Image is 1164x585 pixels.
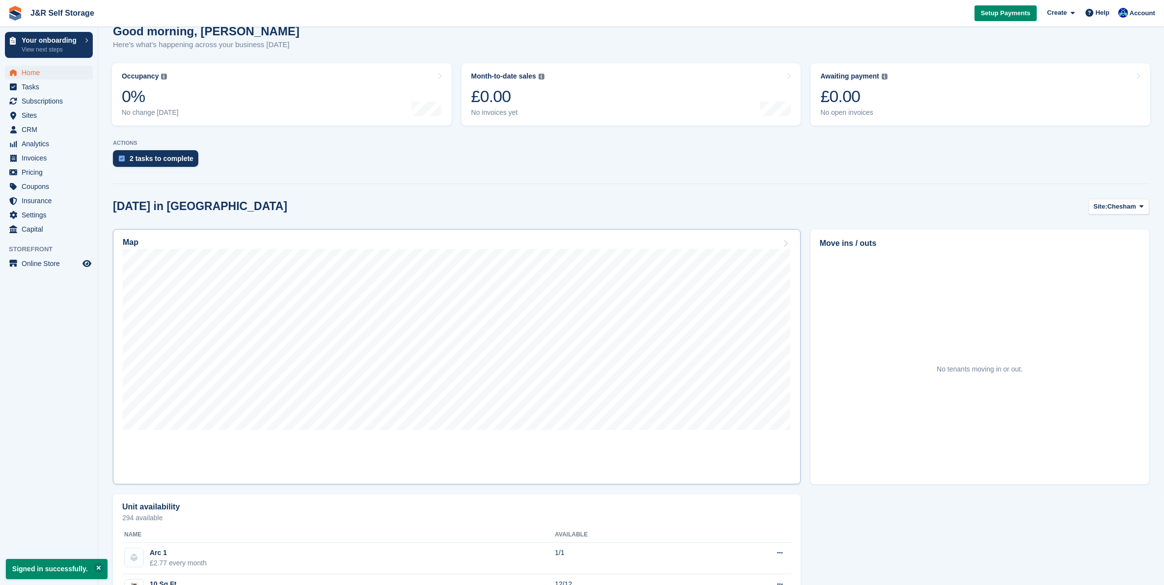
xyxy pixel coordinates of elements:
a: Setup Payments [975,5,1037,22]
span: Analytics [22,137,81,151]
span: Capital [22,222,81,236]
a: Your onboarding View next steps [5,32,93,58]
a: menu [5,222,93,236]
a: menu [5,180,93,193]
a: Map [113,229,801,484]
span: Pricing [22,165,81,179]
img: icon-info-grey-7440780725fd019a000dd9b08b2336e03edf1995a4989e88bcd33f0948082b44.svg [882,74,888,80]
span: Storefront [9,244,98,254]
div: 2 tasks to complete [130,155,193,162]
span: Chesham [1108,202,1137,212]
a: menu [5,165,93,179]
p: Here's what's happening across your business [DATE] [113,39,299,51]
a: menu [5,137,93,151]
p: Signed in successfully. [6,559,108,579]
a: menu [5,151,93,165]
span: Create [1047,8,1067,18]
img: Steve Revell [1118,8,1128,18]
a: menu [5,194,93,208]
span: Home [22,66,81,80]
p: 294 available [122,514,791,521]
a: menu [5,208,93,222]
div: Awaiting payment [820,72,879,80]
a: menu [5,66,93,80]
a: Occupancy 0% No change [DATE] [112,63,452,126]
img: task-75834270c22a3079a89374b754ae025e5fb1db73e45f91037f5363f120a921f8.svg [119,156,125,161]
span: Settings [22,208,81,222]
h2: [DATE] in [GEOGRAPHIC_DATA] [113,200,287,213]
div: No open invoices [820,108,888,117]
p: Your onboarding [22,37,80,44]
a: Awaiting payment £0.00 No open invoices [811,63,1150,126]
p: ACTIONS [113,140,1149,146]
span: Account [1130,8,1155,18]
th: Available [555,527,700,543]
span: Help [1096,8,1110,18]
span: Online Store [22,257,81,270]
a: Month-to-date sales £0.00 No invoices yet [461,63,801,126]
div: £0.00 [820,86,888,106]
span: Site: [1094,202,1108,212]
span: Coupons [22,180,81,193]
span: CRM [22,123,81,136]
img: stora-icon-8386f47178a22dfd0bd8f6a31ec36ba5ce8667c1dd55bd0f319d3a0aa187defe.svg [8,6,23,21]
button: Site: Chesham [1088,199,1149,215]
div: Month-to-date sales [471,72,536,80]
a: menu [5,123,93,136]
a: menu [5,257,93,270]
a: 2 tasks to complete [113,150,203,172]
span: Setup Payments [981,8,1030,18]
img: blank-unit-type-icon-ffbac7b88ba66c5e286b0e438baccc4b9c83835d4c34f86887a83fc20ec27e7b.svg [125,548,143,567]
h2: Move ins / outs [820,238,1140,249]
span: Subscriptions [22,94,81,108]
td: 1/1 [555,543,700,574]
a: Preview store [81,258,93,269]
h1: Good morning, [PERSON_NAME] [113,25,299,38]
img: icon-info-grey-7440780725fd019a000dd9b08b2336e03edf1995a4989e88bcd33f0948082b44.svg [539,74,544,80]
div: £2.77 every month [150,558,207,568]
a: menu [5,80,93,94]
div: No invoices yet [471,108,544,117]
h2: Unit availability [122,503,180,511]
div: 0% [122,86,179,106]
a: J&R Self Storage [27,5,98,21]
a: menu [5,108,93,122]
div: Arc 1 [150,548,207,558]
img: icon-info-grey-7440780725fd019a000dd9b08b2336e03edf1995a4989e88bcd33f0948082b44.svg [161,74,167,80]
div: Occupancy [122,72,159,80]
th: Name [122,527,555,543]
h2: Map [123,238,138,247]
div: £0.00 [471,86,544,106]
div: No tenants moving in or out. [937,364,1023,374]
span: Tasks [22,80,81,94]
a: menu [5,94,93,108]
p: View next steps [22,45,80,54]
div: No change [DATE] [122,108,179,117]
span: Invoices [22,151,81,165]
span: Sites [22,108,81,122]
span: Insurance [22,194,81,208]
